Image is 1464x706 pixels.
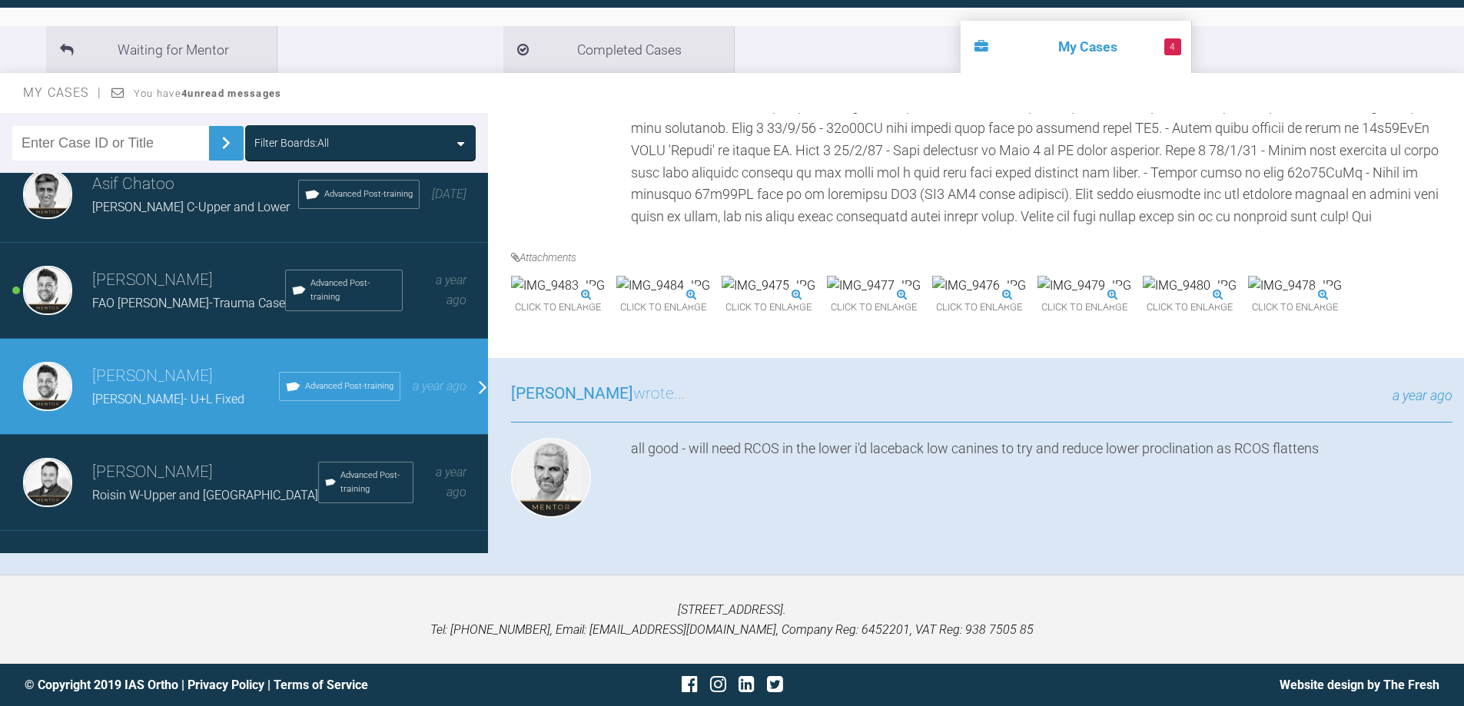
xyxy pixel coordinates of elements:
[324,187,413,201] span: Advanced Post-training
[12,126,209,161] input: Enter Case ID or Title
[616,276,710,296] img: IMG_9484.JPG
[511,384,633,403] span: [PERSON_NAME]
[432,187,466,201] span: [DATE]
[722,296,815,320] span: Click to enlarge
[46,26,277,73] li: Waiting for Mentor
[310,277,395,304] span: Advanced Post-training
[827,296,921,320] span: Click to enlarge
[722,276,815,296] img: IMG_9475.JPG
[511,381,686,407] h3: wrote...
[23,362,72,411] img: Guy Wells
[92,488,318,502] span: Roisin W-Upper and [GEOGRAPHIC_DATA]
[1143,296,1237,320] span: Click to enlarge
[188,678,264,692] a: Privacy Policy
[23,458,72,507] img: Greg Souster
[134,88,282,99] span: You have
[511,249,1452,266] h4: Attachments
[23,170,72,219] img: Asif Chatoo
[92,459,318,486] h3: [PERSON_NAME]
[340,469,407,496] span: Advanced Post-training
[23,85,102,100] span: My Cases
[511,438,591,518] img: Ross Hobson
[1248,276,1342,296] img: IMG_9478.JPG
[503,26,734,73] li: Completed Cases
[92,267,285,293] h3: [PERSON_NAME]
[961,21,1191,73] li: My Cases
[631,438,1452,524] div: all good - will need RCOS in the lower i'd laceback low canines to try and reduce lower proclinat...
[25,600,1439,639] p: [STREET_ADDRESS]. Tel: [PHONE_NUMBER], Email: [EMAIL_ADDRESS][DOMAIN_NAME], Company Reg: 6452201,...
[1248,296,1342,320] span: Click to enlarge
[1280,678,1439,692] a: Website design by The Fresh
[25,675,496,695] div: © Copyright 2019 IAS Ortho | |
[23,266,72,315] img: Guy Wells
[1037,296,1131,320] span: Click to enlarge
[92,296,285,310] span: FAO [PERSON_NAME]-Trauma Case
[181,88,281,99] strong: 4 unread messages
[92,363,279,389] h3: [PERSON_NAME]
[1037,276,1131,296] img: IMG_9479.JPG
[631,29,1452,228] div: Lo Ipsu, Dol S ametcon ad E1 seddoe. T'i utla etdol M'a eni a M***veniam qu N'ex ull labo nisial ...
[305,380,393,393] span: Advanced Post-training
[1143,276,1237,296] img: IMG_9480.JPG
[92,171,298,197] h3: Asif Chatoo
[436,465,466,499] span: a year ago
[92,200,290,214] span: [PERSON_NAME] C-Upper and Lower
[92,392,244,406] span: [PERSON_NAME]- U+L Fixed
[254,134,329,151] div: Filter Boards: All
[932,296,1026,320] span: Click to enlarge
[214,131,238,155] img: chevronRight.28bd32b0.svg
[436,273,466,307] span: a year ago
[1393,387,1452,403] span: a year ago
[511,276,605,296] img: IMG_9483.JPG
[413,379,466,393] span: a year ago
[1164,38,1181,55] span: 4
[932,276,1026,296] img: IMG_9476.JPG
[827,276,921,296] img: IMG_9477.JPG
[274,678,368,692] a: Terms of Service
[511,296,605,320] span: Click to enlarge
[616,296,710,320] span: Click to enlarge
